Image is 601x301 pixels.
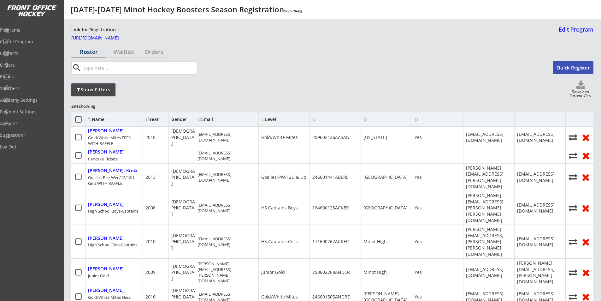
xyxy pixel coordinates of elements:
[363,238,387,245] div: Minot High
[466,266,512,279] div: [EMAIL_ADDRESS][DOMAIN_NAME]
[568,151,578,160] button: Move player
[72,63,82,73] button: search
[171,232,196,251] div: [DEMOGRAPHIC_DATA]
[88,242,137,248] div: High School Girls-Captains
[82,62,197,74] input: Type here...
[312,174,348,180] div: 246601441ABERL
[415,174,422,180] div: Yes
[466,165,512,190] div: [PERSON_NAME][EMAIL_ADDRESS][PERSON_NAME][DOMAIN_NAME]
[88,288,124,293] div: [PERSON_NAME]
[197,117,254,122] div: Email
[553,61,593,74] button: Quick Register
[171,263,196,282] div: [DEMOGRAPHIC_DATA]
[71,36,134,43] a: [URL][DOMAIN_NAME]
[284,9,302,13] em: Starts [DATE]
[197,261,256,284] div: [PERSON_NAME][EMAIL_ADDRESS][PERSON_NAME][DOMAIN_NAME]
[363,134,387,141] div: [US_STATE]
[261,269,285,275] div: Junior Gold
[197,150,256,161] div: [EMAIL_ADDRESS][DOMAIN_NAME]
[88,266,124,272] div: [PERSON_NAME]
[466,226,512,257] div: [PERSON_NAME][EMAIL_ADDRESS][PERSON_NAME][PERSON_NAME][DOMAIN_NAME]
[88,168,138,173] div: [PERSON_NAME], Kroix
[171,117,190,122] div: Gender
[261,294,298,300] div: Gold/White Mites
[567,90,593,99] div: Download Current View
[568,133,578,141] button: Move player
[197,131,256,143] div: [EMAIL_ADDRESS][DOMAIN_NAME]
[145,174,156,180] div: 2013
[517,236,563,248] div: [EMAIL_ADDRESS][DOMAIN_NAME]
[106,49,141,55] div: Waitlist
[415,269,422,275] div: Yes
[466,131,512,143] div: [EMAIL_ADDRESS][DOMAIN_NAME]
[145,294,156,300] div: 2016
[312,269,350,275] div: 250602268ANDER
[197,202,256,214] div: [EMAIL_ADDRESS][DOMAIN_NAME]
[261,174,306,180] div: Goalies-PW/12U & Up
[517,171,563,183] div: [EMAIL_ADDRESS][DOMAIN_NAME]
[71,27,118,33] div: Link for Registration:
[568,204,578,212] button: Move player
[363,269,387,275] div: Minot High
[171,128,196,147] div: [DEMOGRAPHIC_DATA]
[556,27,593,38] a: Edit Program
[517,202,563,214] div: [EMAIL_ADDRESS][DOMAIN_NAME]
[415,134,422,141] div: Yes
[141,49,166,55] div: Orders
[261,117,307,122] div: Level
[261,238,298,245] div: HS Captains Girls
[312,238,349,245] div: 171600262ACKER
[171,199,196,217] div: [DEMOGRAPHIC_DATA]
[466,192,512,223] div: [PERSON_NAME][EMAIL_ADDRESS][PERSON_NAME][PERSON_NAME][DOMAIN_NAME]
[581,203,591,213] button: Remove from roster (no refund)
[197,236,256,247] div: [EMAIL_ADDRESS][DOMAIN_NAME]
[71,49,106,55] div: Roster
[517,131,563,143] div: [EMAIL_ADDRESS][DOMAIN_NAME]
[145,205,156,211] div: 2008
[88,202,124,207] div: [PERSON_NAME]
[415,205,422,211] div: Yes
[88,175,140,186] div: Goalies-Pee-Wee/12/14U Girls WITH RAFFLE
[88,156,118,162] div: Pancake Tickets
[581,268,591,277] button: Remove from roster (no refund)
[145,117,166,122] div: Year
[261,134,298,141] div: Gold/White Mites
[71,103,117,109] div: 294 showing
[88,117,139,122] div: Name
[568,238,578,246] button: Move player
[197,172,256,183] div: [EMAIL_ADDRESS][DOMAIN_NAME]
[88,273,109,279] div: Junior Gold
[363,205,408,211] div: [GEOGRAPHIC_DATA]
[581,237,591,247] button: Remove from roster (no refund)
[171,168,196,187] div: [DEMOGRAPHIC_DATA]
[88,236,124,241] div: [PERSON_NAME]
[261,205,298,211] div: HS Captains Boys
[7,5,57,17] img: FOH%20White%20Logo%20Transparent.png
[71,6,302,13] div: [DATE]-[DATE] Minot Hockey Boosters Season Registration
[568,292,578,301] button: Move player
[568,81,593,90] button: Click to download full roster. Your browser settings may try to block it, check your security set...
[517,260,563,285] div: [PERSON_NAME][EMAIL_ADDRESS][PERSON_NAME][DOMAIN_NAME]
[415,238,422,245] div: Yes
[581,132,591,142] button: Remove from roster (no refund)
[88,149,124,155] div: [PERSON_NAME]
[88,128,124,134] div: [PERSON_NAME]
[363,174,408,180] div: [GEOGRAPHIC_DATA]
[145,269,156,275] div: 2009
[581,172,591,182] button: Remove from roster (no refund)
[145,238,156,245] div: 2010
[415,294,422,300] div: Yes
[312,294,350,300] div: 246601505ANDRE
[312,134,350,141] div: 209602126AASAN
[568,173,578,181] button: Move player
[568,268,578,277] button: Move player
[145,134,156,141] div: 2018
[88,135,140,146] div: Gold/White Mites FEES WITH RAFFLE
[312,205,349,211] div: 164600125ACKER
[581,151,591,160] button: Remove from roster (no refund)
[71,87,115,93] div: Show Filters
[88,208,138,214] div: High School Boys-Captains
